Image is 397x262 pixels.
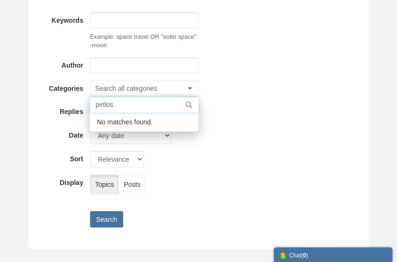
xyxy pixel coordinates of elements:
[36,57,90,70] label: Author
[90,80,198,96] button: Search all categories
[90,211,123,227] input: Search
[95,181,114,188] span: Topics
[90,113,198,131] span: No matches found.
[90,97,198,113] input: Search
[301,252,308,259] span: ( )
[303,252,306,259] strong: 0
[95,85,157,92] span: Search all categories
[279,250,388,260] div: Chat
[36,151,90,164] label: Sort
[124,181,140,188] span: Posts
[36,12,90,25] label: Keywords
[36,175,90,187] label: Display
[36,104,90,116] label: Replies
[36,80,90,93] label: Categories
[36,127,90,140] label: Date
[90,33,198,50] small: Example: space travel OR "outer space" -moon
